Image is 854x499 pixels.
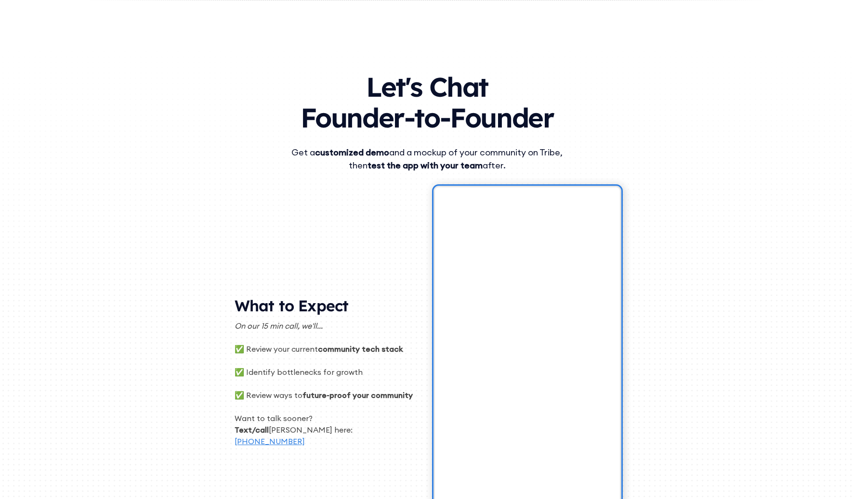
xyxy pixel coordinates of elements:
p: ‍ [PERSON_NAME] here: [235,424,420,435]
p: ✅ Identify bottlenecks for growth [235,366,420,378]
a: [PHONE_NUMBER] [235,436,305,446]
p: ‍ [235,355,420,366]
strong: test the app with your team [368,160,483,171]
p: ✅ Review your current [235,343,420,355]
h2: What to Expect [235,296,420,320]
p: ✅ Review ways to [235,389,420,401]
p: ‍ [235,401,420,412]
strong: future-proof your community [302,390,413,400]
strong: community tech stack [318,344,403,354]
p: ‍ [235,332,420,343]
em: On our 15 min call, we'll... [235,321,323,331]
h1: Let's Chat Founder-to-Founder [142,62,712,138]
strong: customized demo [315,147,389,158]
p: ‍ [235,378,420,389]
strong: Text/call [235,425,269,435]
div: Get a and a mockup of your community on Tribe, then after. [273,146,581,172]
p: Want to talk sooner? [235,412,420,424]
